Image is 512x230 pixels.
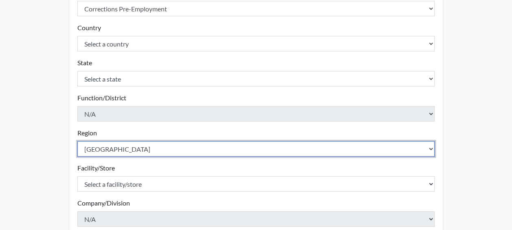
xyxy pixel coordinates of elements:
[77,93,126,103] label: Function/District
[77,198,130,208] label: Company/Division
[77,23,101,33] label: Country
[77,128,97,138] label: Region
[77,163,115,173] label: Facility/Store
[77,58,92,68] label: State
